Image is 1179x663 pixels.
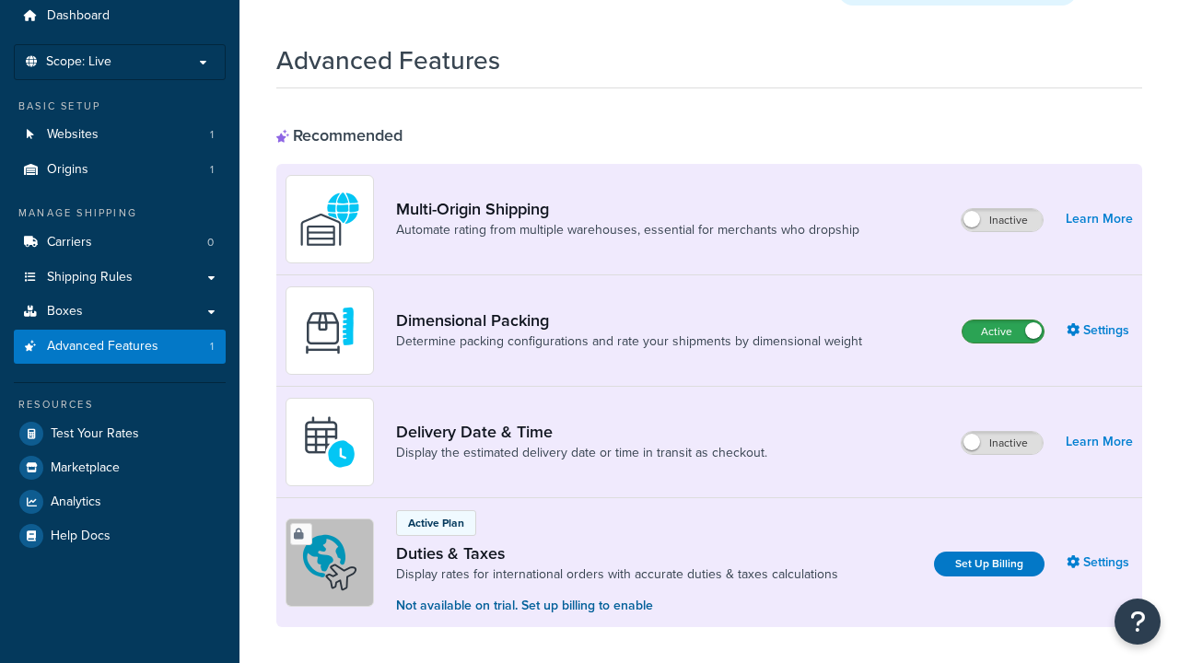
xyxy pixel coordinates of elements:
a: Display rates for international orders with accurate duties & taxes calculations [396,565,838,584]
a: Multi-Origin Shipping [396,199,859,219]
li: Websites [14,118,226,152]
span: Websites [47,127,99,143]
div: Resources [14,397,226,413]
a: Settings [1067,318,1133,343]
span: Advanced Features [47,339,158,355]
a: Origins1 [14,153,226,187]
span: Dashboard [47,8,110,24]
li: Origins [14,153,226,187]
a: Test Your Rates [14,417,226,450]
button: Open Resource Center [1115,599,1161,645]
a: Learn More [1066,429,1133,455]
a: Delivery Date & Time [396,422,767,442]
a: Websites1 [14,118,226,152]
li: Advanced Features [14,330,226,364]
a: Analytics [14,485,226,518]
span: 1 [210,339,214,355]
a: Carriers0 [14,226,226,260]
a: Shipping Rules [14,261,226,295]
div: Recommended [276,125,403,145]
span: Origins [47,162,88,178]
a: Learn More [1066,206,1133,232]
a: Determine packing configurations and rate your shipments by dimensional weight [396,332,862,351]
span: 0 [207,235,214,250]
a: Marketplace [14,451,226,484]
a: Advanced Features1 [14,330,226,364]
a: Dimensional Packing [396,310,862,331]
img: WatD5o0RtDAAAAAElFTkSuQmCC [298,187,362,251]
label: Inactive [962,432,1043,454]
img: gfkeb5ejjkALwAAAABJRU5ErkJggg== [298,410,362,474]
span: Test Your Rates [51,426,139,442]
p: Active Plan [408,515,464,531]
a: Boxes [14,295,226,329]
a: Help Docs [14,519,226,552]
p: Not available on trial. Set up billing to enable [396,596,838,616]
span: Analytics [51,494,101,510]
span: 1 [210,127,214,143]
label: Active [963,320,1044,343]
img: DTVBYsAAAAAASUVORK5CYII= [298,298,362,363]
div: Basic Setup [14,99,226,114]
a: Settings [1067,550,1133,576]
label: Inactive [962,209,1043,231]
a: Automate rating from multiple warehouses, essential for merchants who dropship [396,221,859,239]
a: Set Up Billing [934,552,1045,576]
span: 1 [210,162,214,178]
a: Duties & Taxes [396,543,838,564]
span: Boxes [47,304,83,320]
span: Marketplace [51,460,120,476]
h1: Advanced Features [276,42,500,78]
li: Carriers [14,226,226,260]
span: Carriers [47,235,92,250]
span: Help Docs [51,529,111,544]
a: Display the estimated delivery date or time in transit as checkout. [396,444,767,462]
span: Scope: Live [46,54,111,70]
div: Manage Shipping [14,205,226,221]
span: Shipping Rules [47,270,133,285]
